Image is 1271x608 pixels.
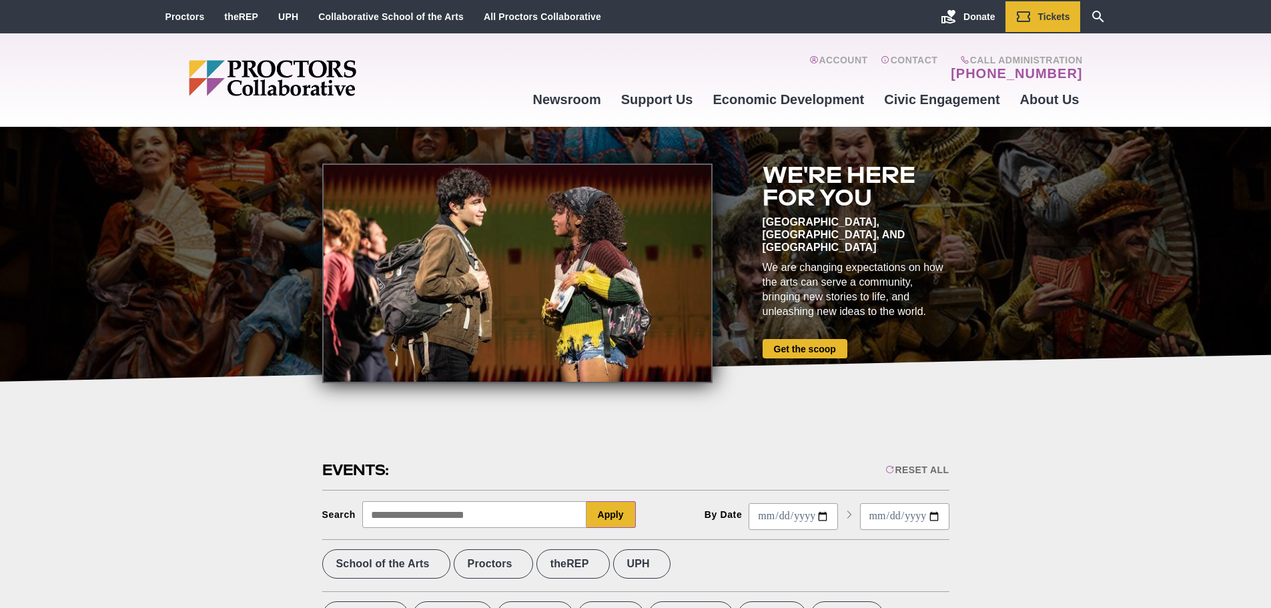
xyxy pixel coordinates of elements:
h2: We're here for you [763,164,949,209]
a: Newsroom [522,81,610,117]
a: Search [1080,1,1116,32]
a: Account [809,55,867,81]
label: UPH [613,549,671,579]
img: Proctors logo [189,60,459,96]
label: Proctors [454,549,533,579]
span: Donate [963,11,995,22]
div: We are changing expectations on how the arts can serve a community, bringing new stories to life,... [763,260,949,319]
a: Support Us [611,81,703,117]
a: Civic Engagement [874,81,1009,117]
a: Get the scoop [763,339,847,358]
a: Collaborative School of the Arts [318,11,464,22]
label: theREP [536,549,610,579]
span: Tickets [1038,11,1070,22]
a: Contact [881,55,937,81]
button: Apply [586,501,636,528]
a: Economic Development [703,81,875,117]
a: [PHONE_NUMBER] [951,65,1082,81]
a: All Proctors Collaborative [484,11,601,22]
label: School of the Arts [322,549,450,579]
div: Reset All [885,465,949,475]
a: UPH [278,11,298,22]
a: Proctors [165,11,205,22]
div: Search [322,509,356,520]
a: theREP [224,11,258,22]
a: About Us [1010,81,1090,117]
div: [GEOGRAPHIC_DATA], [GEOGRAPHIC_DATA], and [GEOGRAPHIC_DATA] [763,216,949,254]
span: Call Administration [947,55,1082,65]
div: By Date [705,509,743,520]
a: Donate [931,1,1005,32]
h2: Events: [322,460,391,481]
a: Tickets [1005,1,1080,32]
